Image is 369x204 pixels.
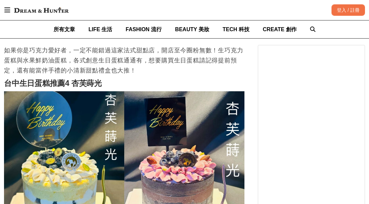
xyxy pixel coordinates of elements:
[126,27,162,32] span: FASHION 流行
[263,27,297,32] span: CREATE 創作
[263,20,297,38] a: CREATE 創作
[223,20,249,38] a: TECH 科技
[175,27,209,32] span: BEAUTY 美妝
[223,27,249,32] span: TECH 科技
[11,4,72,16] img: Dream & Hunter
[4,79,102,88] strong: 台中生日蛋糕推薦4 杏芙蒔光
[88,20,112,38] a: LIFE 生活
[88,27,112,32] span: LIFE 生活
[331,4,365,16] div: 登入 / 註冊
[175,20,209,38] a: BEAUTY 美妝
[54,27,75,32] span: 所有文章
[126,20,162,38] a: FASHION 流行
[54,20,75,38] a: 所有文章
[4,45,244,75] p: 如果你是巧克力愛好者，一定不能錯過這家法式甜點店，開店至今圈粉無數！生巧克力蛋糕與水果鮮奶油蛋糕，各式創意生日蛋糕通通有，想要購買生日蛋糕請記得提前預定，還有能當伴手禮的小清新甜點禮盒也大推！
